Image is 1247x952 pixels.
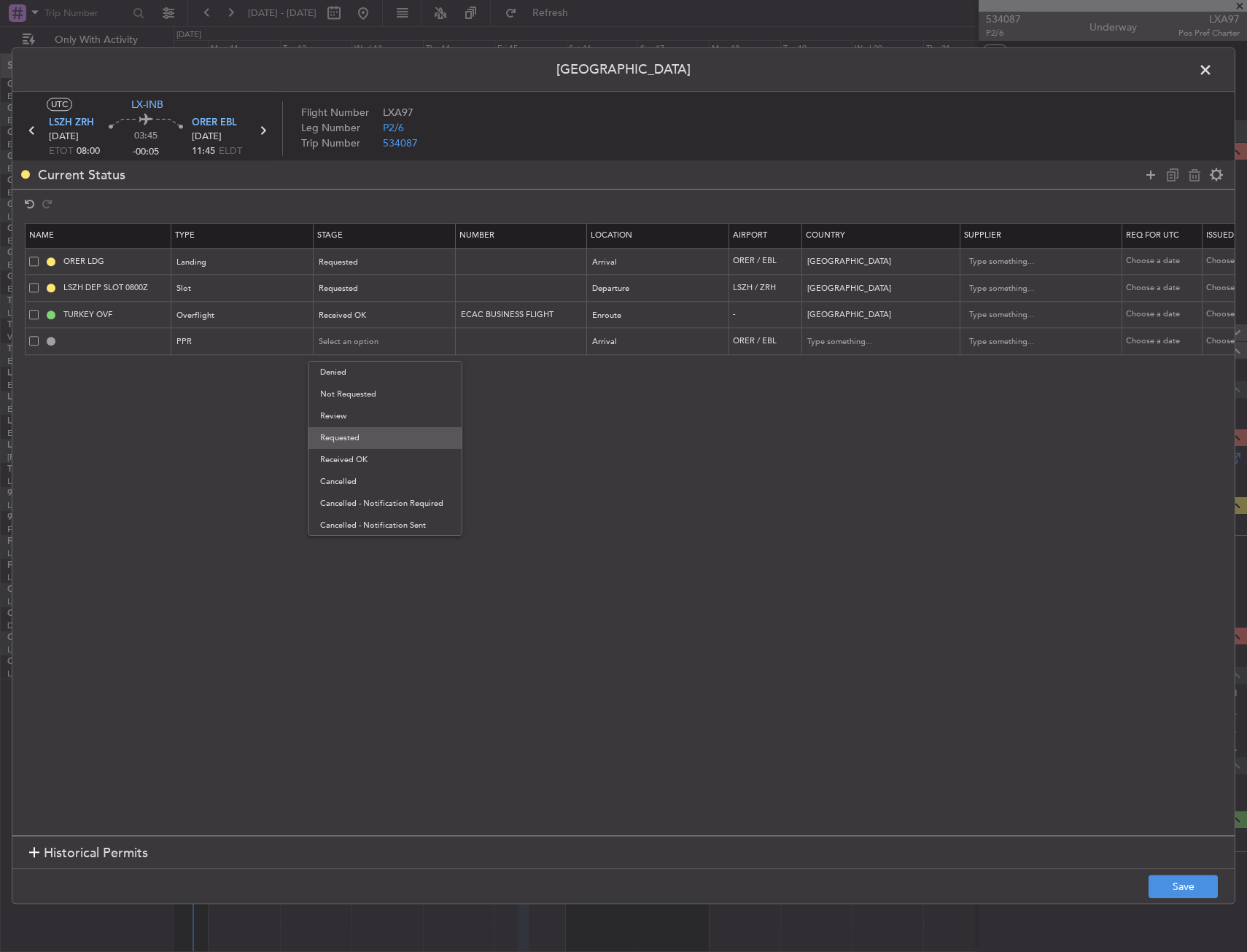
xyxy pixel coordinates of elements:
span: Cancelled - Notification Required [320,493,450,515]
span: Not Requested [320,383,450,405]
span: Requested [320,427,450,449]
span: Denied [320,362,450,383]
span: Review [320,405,450,427]
span: Cancelled - Notification Sent [320,515,450,537]
span: Cancelled [320,471,450,493]
span: Received OK [320,449,450,471]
